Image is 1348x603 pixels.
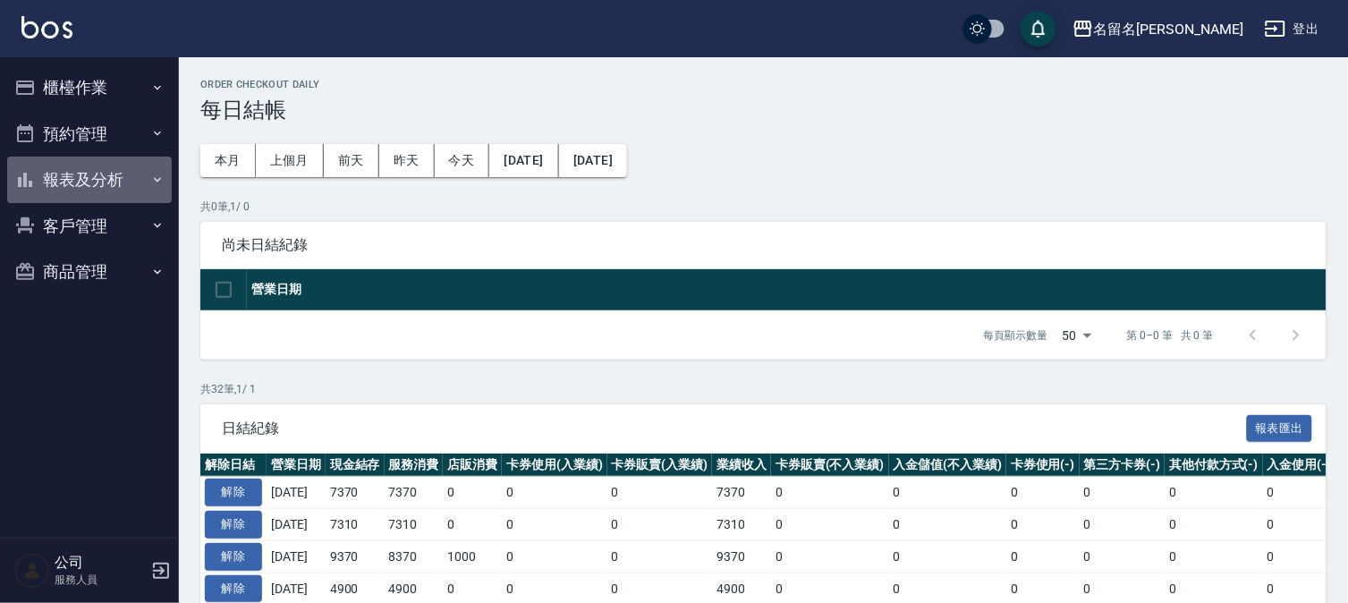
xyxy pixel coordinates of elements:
a: 報表匯出 [1247,419,1313,436]
td: 7370 [385,477,444,509]
th: 營業日期 [247,269,1327,311]
button: 解除 [205,511,262,539]
button: save [1021,11,1056,47]
th: 入金使用(-) [1263,454,1336,477]
td: 7310 [385,509,444,541]
td: 7310 [326,509,385,541]
td: 1000 [443,540,502,573]
button: 櫃檯作業 [7,64,172,111]
td: 0 [889,477,1007,509]
td: 0 [502,540,607,573]
button: 本月 [200,144,256,177]
button: 解除 [205,543,262,571]
td: 9370 [712,540,771,573]
button: 報表及分析 [7,157,172,203]
button: 解除 [205,575,262,603]
p: 共 0 筆, 1 / 0 [200,199,1327,215]
td: [DATE] [267,477,326,509]
th: 卡券使用(入業績) [502,454,607,477]
button: 客戶管理 [7,203,172,250]
td: 0 [1080,477,1166,509]
button: 今天 [435,144,490,177]
td: 0 [1080,509,1166,541]
th: 其他付款方式(-) [1165,454,1263,477]
p: 服務人員 [55,572,146,588]
button: 前天 [324,144,379,177]
td: 0 [502,509,607,541]
p: 共 32 筆, 1 / 1 [200,381,1327,397]
span: 尚未日結紀錄 [222,236,1305,254]
th: 現金結存 [326,454,385,477]
button: 上個月 [256,144,324,177]
div: 50 [1056,311,1098,360]
td: [DATE] [267,540,326,573]
td: 0 [1165,477,1263,509]
td: 0 [607,509,713,541]
th: 第三方卡券(-) [1080,454,1166,477]
button: 報表匯出 [1247,415,1313,443]
button: 解除 [205,479,262,506]
img: Logo [21,16,72,38]
td: 0 [1006,540,1080,573]
td: 0 [1263,509,1336,541]
td: 0 [607,540,713,573]
button: 名留名[PERSON_NAME] [1065,11,1251,47]
button: [DATE] [559,144,627,177]
td: 0 [443,509,502,541]
img: Person [14,553,50,589]
td: 0 [443,477,502,509]
th: 業績收入 [712,454,771,477]
h2: Order checkout daily [200,79,1327,90]
button: 昨天 [379,144,435,177]
td: 0 [889,509,1007,541]
td: 7310 [712,509,771,541]
td: 0 [1165,509,1263,541]
td: 8370 [385,540,444,573]
td: 0 [1006,509,1080,541]
th: 卡券販賣(入業績) [607,454,713,477]
td: 0 [771,509,889,541]
p: 第 0–0 筆 共 0 筆 [1127,327,1214,344]
td: 7370 [712,477,771,509]
th: 營業日期 [267,454,326,477]
td: 0 [607,477,713,509]
td: 9370 [326,540,385,573]
button: 登出 [1258,13,1327,46]
th: 卡券使用(-) [1006,454,1080,477]
td: 0 [1263,540,1336,573]
button: [DATE] [489,144,558,177]
td: 0 [771,477,889,509]
th: 服務消費 [385,454,444,477]
button: 商品管理 [7,249,172,295]
td: 0 [771,540,889,573]
td: 0 [502,477,607,509]
th: 入金儲值(不入業績) [889,454,1007,477]
p: 每頁顯示數量 [984,327,1048,344]
h3: 每日結帳 [200,98,1327,123]
td: 0 [889,540,1007,573]
td: 7370 [326,477,385,509]
th: 解除日結 [200,454,267,477]
div: 名留名[PERSON_NAME] [1094,18,1243,40]
button: 預約管理 [7,111,172,157]
td: 0 [1263,477,1336,509]
th: 卡券販賣(不入業績) [771,454,889,477]
th: 店販消費 [443,454,502,477]
td: 0 [1006,477,1080,509]
span: 日結紀錄 [222,420,1247,437]
td: 0 [1165,540,1263,573]
td: 0 [1080,540,1166,573]
td: [DATE] [267,509,326,541]
h5: 公司 [55,554,146,572]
